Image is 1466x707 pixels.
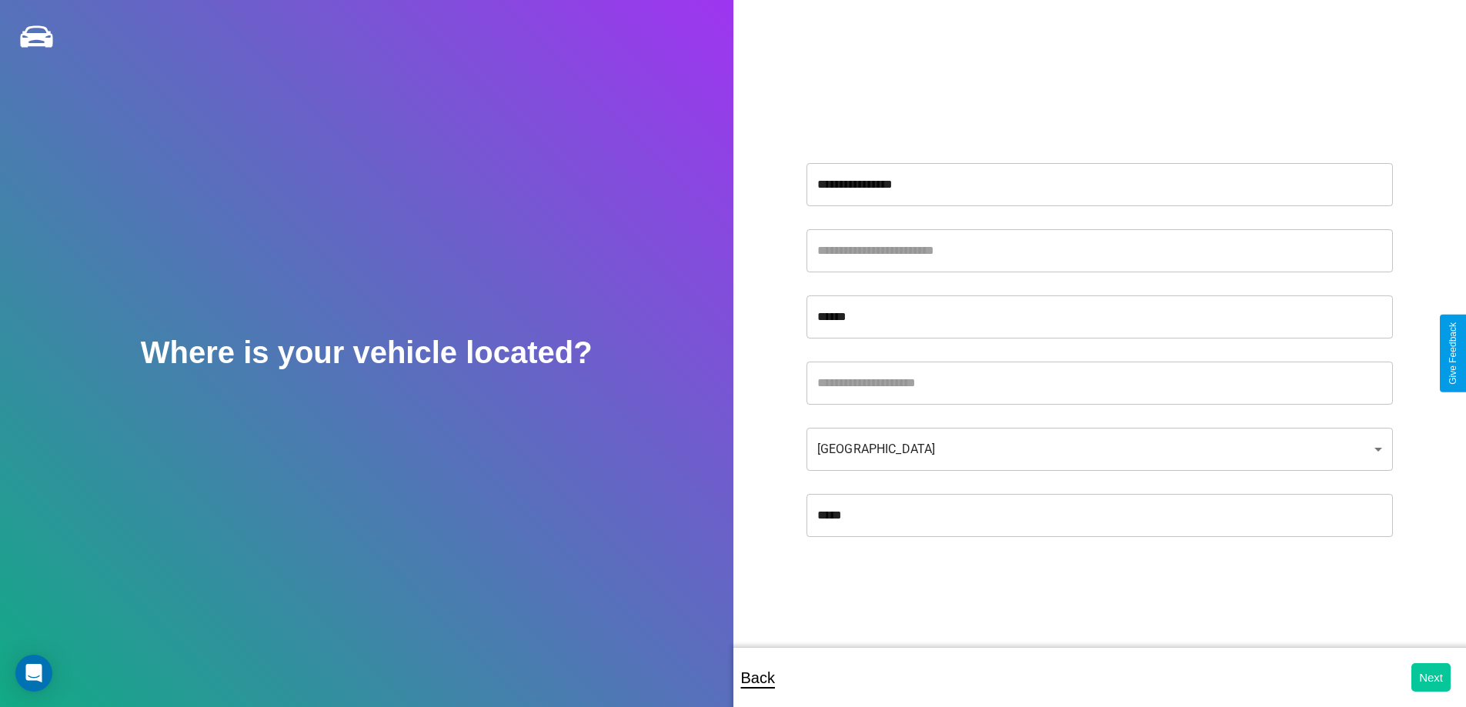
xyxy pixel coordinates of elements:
[806,428,1393,471] div: [GEOGRAPHIC_DATA]
[15,655,52,692] div: Open Intercom Messenger
[141,335,593,370] h2: Where is your vehicle located?
[741,664,775,692] p: Back
[1411,663,1451,692] button: Next
[1448,322,1458,385] div: Give Feedback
